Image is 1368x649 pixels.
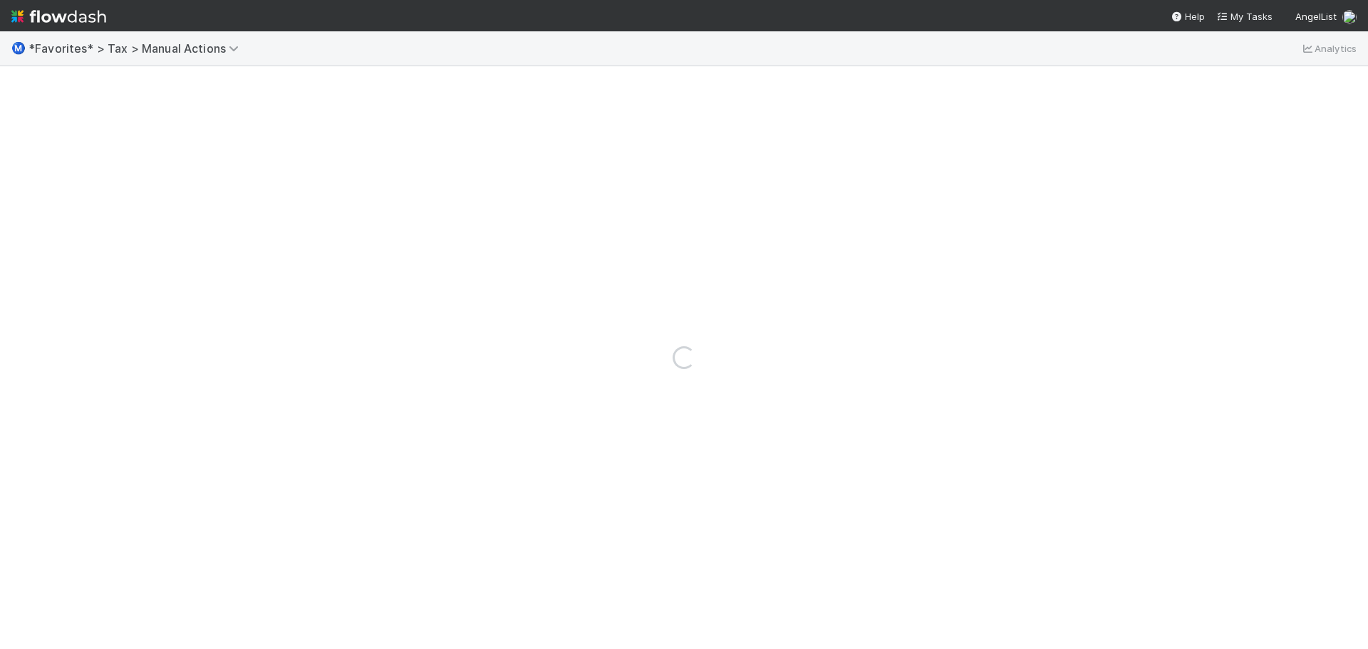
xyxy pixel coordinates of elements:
[1216,9,1273,24] a: My Tasks
[1300,40,1357,57] a: Analytics
[1216,11,1273,22] span: My Tasks
[1171,9,1205,24] div: Help
[11,42,26,54] span: Ⓜ️
[1295,11,1337,22] span: AngelList
[28,41,246,56] span: *Favorites* > Tax > Manual Actions
[11,4,106,28] img: logo-inverted-e16ddd16eac7371096b0.svg
[1342,10,1357,24] img: avatar_cfa6ccaa-c7d9-46b3-b608-2ec56ecf97ad.png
